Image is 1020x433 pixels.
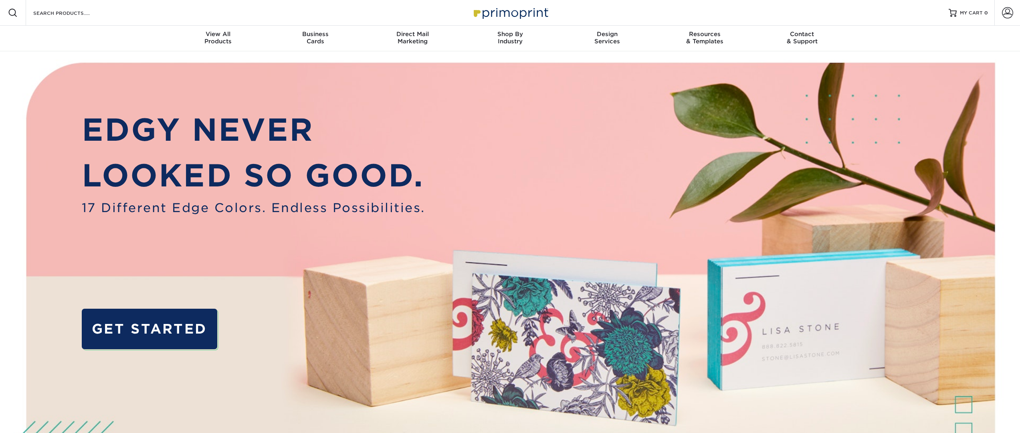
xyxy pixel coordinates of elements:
[559,30,656,45] div: Services
[461,30,559,45] div: Industry
[82,153,425,199] p: LOOKED SO GOOD.
[470,4,550,21] img: Primoprint
[267,26,364,51] a: BusinessCards
[656,26,753,51] a: Resources& Templates
[656,30,753,45] div: & Templates
[364,30,461,45] div: Marketing
[461,30,559,38] span: Shop By
[82,199,425,217] span: 17 Different Edge Colors. Endless Possibilities.
[82,309,217,349] a: GET STARTED
[82,107,425,153] p: EDGY NEVER
[364,30,461,38] span: Direct Mail
[753,26,851,51] a: Contact& Support
[170,30,267,38] span: View All
[559,26,656,51] a: DesignServices
[559,30,656,38] span: Design
[461,26,559,51] a: Shop ByIndustry
[267,30,364,38] span: Business
[960,10,983,16] span: MY CART
[364,26,461,51] a: Direct MailMarketing
[170,30,267,45] div: Products
[753,30,851,45] div: & Support
[656,30,753,38] span: Resources
[753,30,851,38] span: Contact
[170,26,267,51] a: View AllProducts
[984,10,988,16] span: 0
[267,30,364,45] div: Cards
[32,8,111,18] input: SEARCH PRODUCTS.....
